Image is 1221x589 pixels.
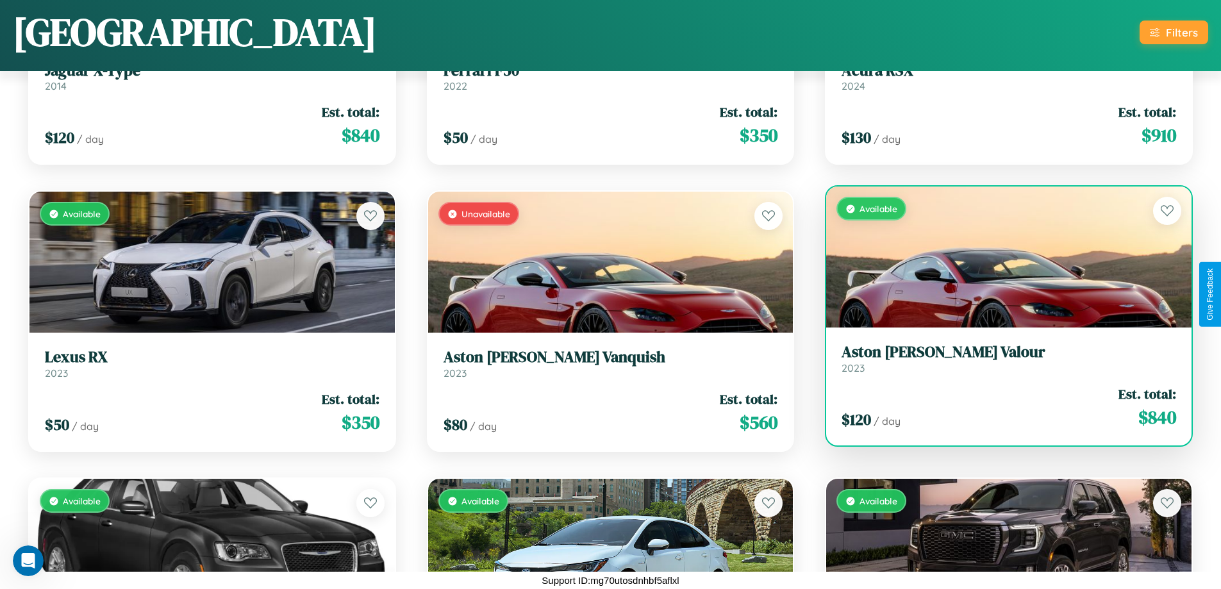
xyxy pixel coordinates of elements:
[740,122,777,148] span: $ 350
[322,390,379,408] span: Est. total:
[1166,26,1198,39] div: Filters
[1118,103,1176,121] span: Est. total:
[860,495,897,506] span: Available
[720,103,777,121] span: Est. total:
[720,390,777,408] span: Est. total:
[740,410,777,435] span: $ 560
[444,367,467,379] span: 2023
[45,348,379,379] a: Lexus RX2023
[72,420,99,433] span: / day
[470,133,497,145] span: / day
[342,410,379,435] span: $ 350
[444,127,468,148] span: $ 50
[13,545,44,576] iframe: Intercom live chat
[842,127,871,148] span: $ 130
[1118,385,1176,403] span: Est. total:
[444,348,778,379] a: Aston [PERSON_NAME] Vanquish2023
[842,361,865,374] span: 2023
[542,572,679,589] p: Support ID: mg70utosdnhbf5aflxl
[444,62,778,93] a: Ferrari F502022
[461,495,499,506] span: Available
[874,415,901,427] span: / day
[45,367,68,379] span: 2023
[461,208,510,219] span: Unavailable
[1206,269,1215,320] div: Give Feedback
[63,495,101,506] span: Available
[45,348,379,367] h3: Lexus RX
[444,79,467,92] span: 2022
[45,127,74,148] span: $ 120
[45,62,379,93] a: Jaguar X-Type2014
[1138,404,1176,430] span: $ 840
[470,420,497,433] span: / day
[45,79,67,92] span: 2014
[13,6,377,58] h1: [GEOGRAPHIC_DATA]
[874,133,901,145] span: / day
[63,208,101,219] span: Available
[1140,21,1208,44] button: Filters
[444,414,467,435] span: $ 80
[842,79,865,92] span: 2024
[842,62,1176,93] a: Acura RSX2024
[842,343,1176,361] h3: Aston [PERSON_NAME] Valour
[444,348,778,367] h3: Aston [PERSON_NAME] Vanquish
[77,133,104,145] span: / day
[860,203,897,214] span: Available
[45,414,69,435] span: $ 50
[1142,122,1176,148] span: $ 910
[322,103,379,121] span: Est. total:
[342,122,379,148] span: $ 840
[842,343,1176,374] a: Aston [PERSON_NAME] Valour2023
[842,409,871,430] span: $ 120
